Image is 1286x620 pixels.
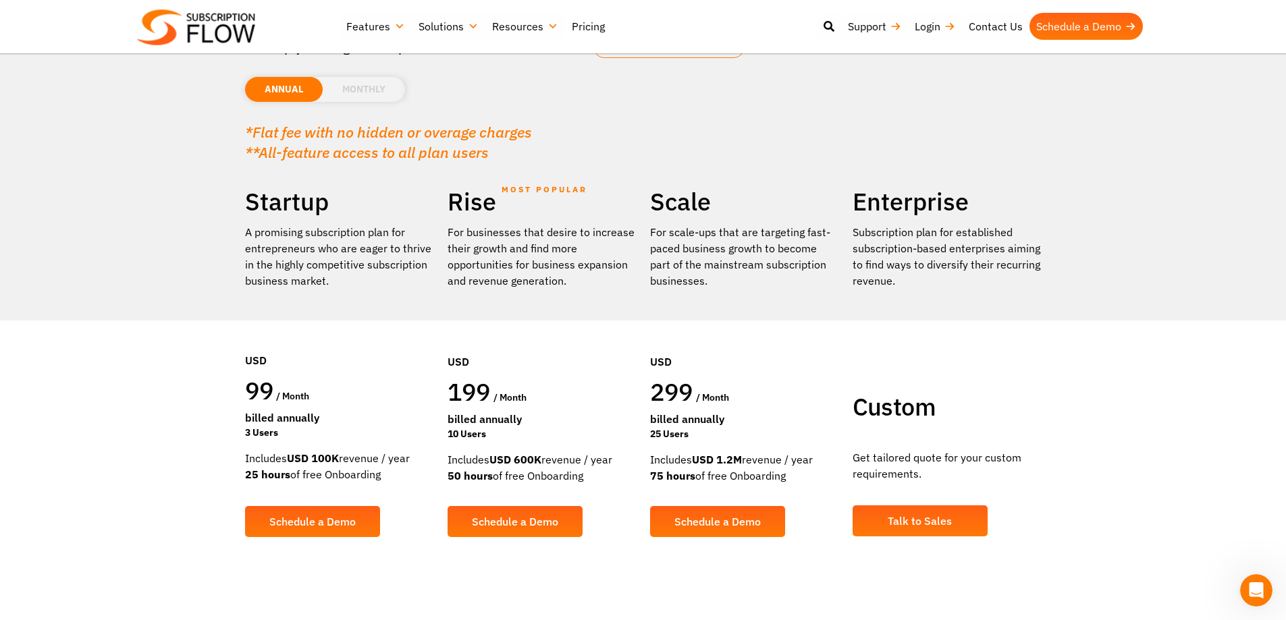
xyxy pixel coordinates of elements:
[448,427,637,441] div: 10 Users
[650,411,839,427] div: Billed Annually
[650,506,785,537] a: Schedule a Demo
[245,468,290,481] strong: 25 hours
[565,13,612,40] a: Pricing
[888,515,952,526] span: Talk to Sales
[493,391,527,403] span: / month
[245,450,434,482] div: Includes revenue / year of free Onboarding
[245,142,489,162] em: **All-feature access to all plan users
[245,77,323,102] li: ANNUAL
[650,376,693,407] span: 299
[692,453,742,466] strong: USD 1.2M
[448,411,637,427] div: Billed Annually
[340,13,412,40] a: Features
[485,13,565,40] a: Resources
[650,451,839,484] div: Includes revenue / year of free Onboarding
[323,77,405,102] li: MONTHLY
[245,122,532,142] em: *Flat fee with no hidden or overage charges
[962,13,1029,40] a: Contact Us
[269,516,356,527] span: Schedule a Demo
[472,516,558,527] span: Schedule a Demo
[245,312,434,375] div: USD
[841,13,908,40] a: Support
[245,410,434,426] div: Billed Annually
[489,453,541,466] strong: USD 600K
[448,186,637,217] h2: Rise
[448,376,491,407] span: 199
[276,390,309,402] span: / month
[448,313,637,376] div: USD
[448,451,637,484] div: Includes revenue / year of free Onboarding
[287,451,339,465] strong: USD 100K
[853,505,988,536] a: Talk to Sales
[137,9,255,45] img: Subscriptionflow
[853,449,1042,482] p: Get tailored quote for your custom requirements.
[650,186,839,217] h2: Scale
[650,469,695,482] strong: 75 hours
[245,186,434,217] h2: Startup
[853,186,1042,217] h2: Enterprise
[448,469,493,482] strong: 50 hours
[502,174,587,205] span: MOST POPULAR
[448,224,637,289] div: For businesses that desire to increase their growth and find more opportunities for business expa...
[853,391,936,422] span: Custom
[650,313,839,376] div: USD
[245,506,380,537] a: Schedule a Demo
[245,374,274,406] span: 99
[1029,13,1143,40] a: Schedule a Demo
[245,426,434,440] div: 3 Users
[448,506,583,537] a: Schedule a Demo
[674,516,761,527] span: Schedule a Demo
[696,391,729,403] span: / month
[650,224,839,289] div: For scale-ups that are targeting fast-paced business growth to become part of the mainstream subs...
[1240,574,1272,607] iframe: Intercom live chat
[412,13,485,40] a: Solutions
[853,224,1042,289] p: Subscription plan for established subscription-based enterprises aiming to find ways to diversify...
[908,13,962,40] a: Login
[245,224,434,289] p: A promising subscription plan for entrepreneurs who are eager to thrive in the highly competitive...
[650,427,839,441] div: 25 Users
